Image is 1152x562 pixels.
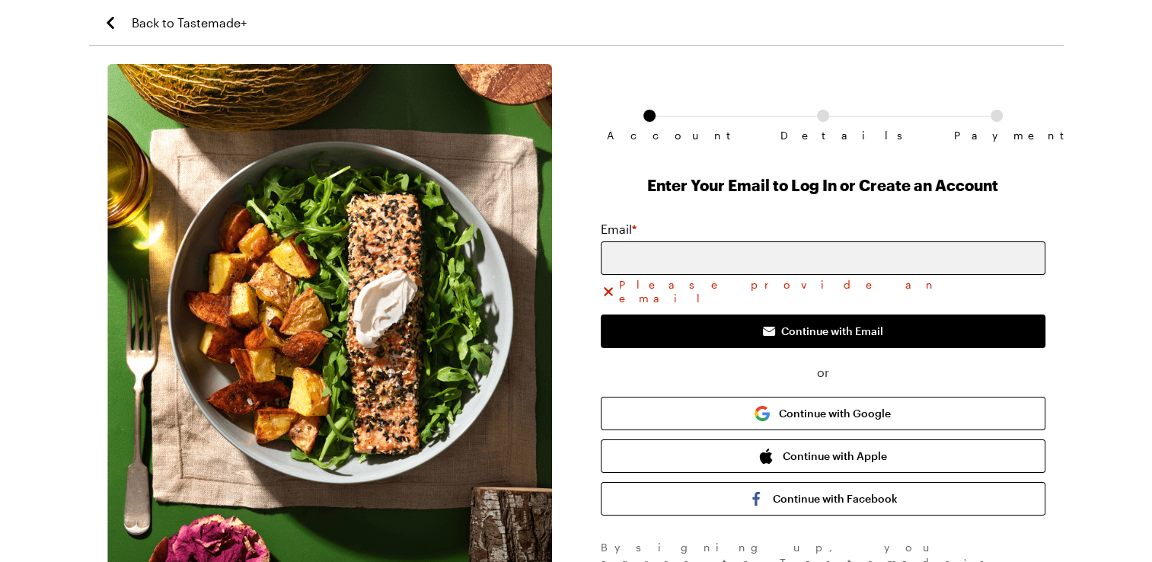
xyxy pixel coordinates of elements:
[601,439,1045,473] button: Continue with Apple
[601,363,1045,382] span: or
[607,129,692,142] span: Account
[780,129,866,142] span: Details
[601,220,637,238] label: Email
[601,482,1045,516] button: Continue with Facebook
[601,110,1045,129] ol: Subscription checkout form navigation
[601,174,1045,196] h1: Enter Your Email to Log In or Create an Account
[132,14,247,32] span: Back to Tastemade+
[601,397,1045,430] button: Continue with Google
[781,324,883,339] span: Continue with Email
[954,129,1039,142] span: Payment
[601,278,1045,305] div: Please provide an email
[601,315,1045,348] button: Continue with Email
